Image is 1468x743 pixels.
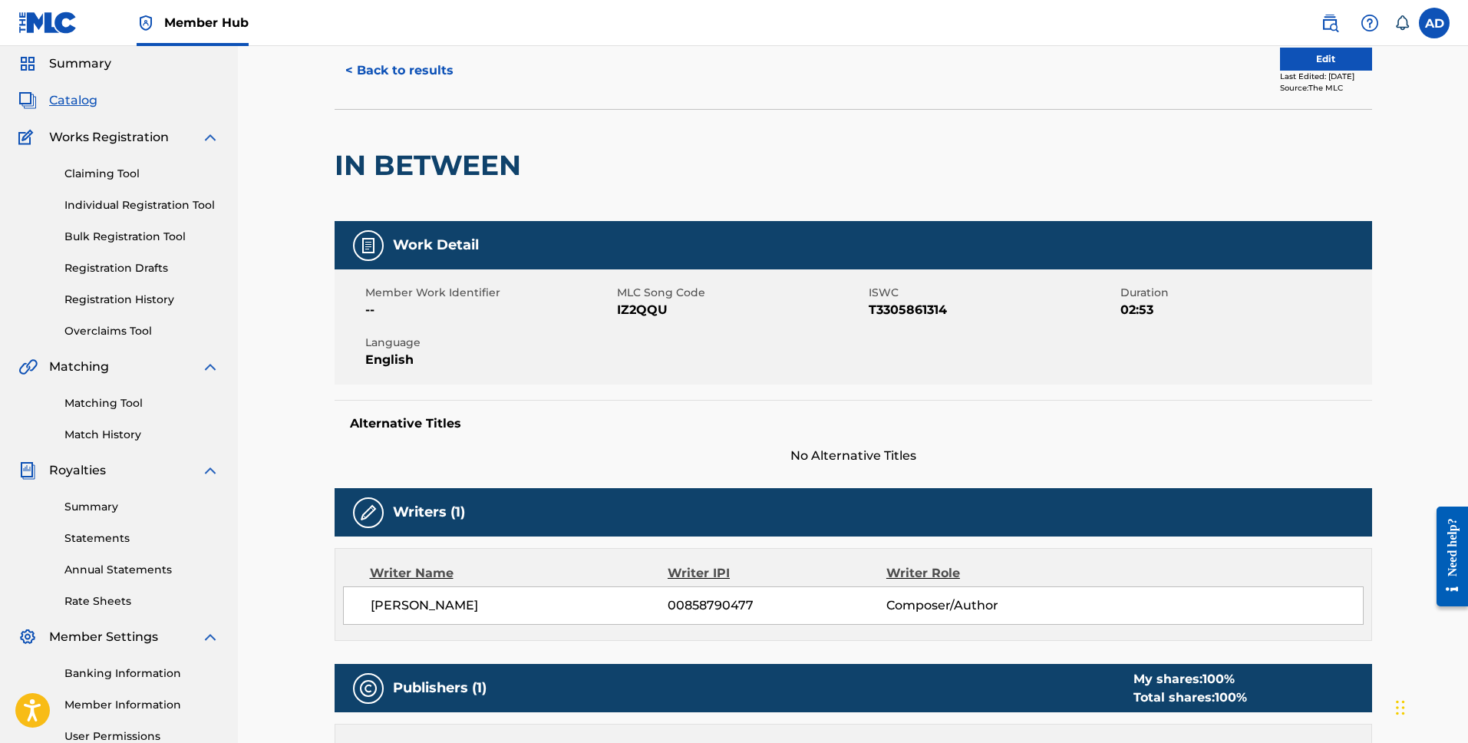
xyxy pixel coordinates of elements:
img: Publishers [359,679,378,698]
span: T3305861314 [869,301,1117,319]
div: Writer Name [370,564,668,583]
span: IZ2QQU [617,301,865,319]
img: Work Detail [359,236,378,255]
div: Drag [1396,685,1405,731]
span: Member Settings [49,628,158,646]
a: Banking Information [64,665,219,682]
a: Summary [64,499,219,515]
h2: IN BETWEEN [335,148,529,183]
div: Help [1354,8,1385,38]
span: 100 % [1215,690,1247,705]
h5: Publishers (1) [393,679,487,697]
span: 100 % [1202,672,1235,686]
img: MLC Logo [18,12,78,34]
a: Match History [64,427,219,443]
a: Public Search [1315,8,1345,38]
a: Annual Statements [64,562,219,578]
div: Writer IPI [668,564,886,583]
a: CatalogCatalog [18,91,97,110]
img: help [1361,14,1379,32]
span: Royalties [49,461,106,480]
img: expand [201,358,219,376]
span: Catalog [49,91,97,110]
div: Source: The MLC [1280,82,1372,94]
a: Registration Drafts [64,260,219,276]
a: Overclaims Tool [64,323,219,339]
span: 00858790477 [668,596,886,615]
div: Notifications [1394,15,1410,31]
img: Royalties [18,461,37,480]
a: Statements [64,530,219,547]
iframe: Chat Widget [1391,669,1468,743]
span: Duration [1120,285,1368,301]
span: Language [365,335,613,351]
img: expand [201,128,219,147]
span: Matching [49,358,109,376]
div: Writer Role [886,564,1085,583]
span: Composer/Author [886,596,1085,615]
a: Individual Registration Tool [64,197,219,213]
span: Member Work Identifier [365,285,613,301]
img: expand [201,628,219,646]
span: No Alternative Titles [335,447,1372,465]
button: < Back to results [335,51,464,90]
a: Registration History [64,292,219,308]
img: Top Rightsholder [137,14,155,32]
h5: Alternative Titles [350,416,1357,431]
a: Bulk Registration Tool [64,229,219,245]
img: search [1321,14,1339,32]
span: Works Registration [49,128,169,147]
button: Edit [1280,48,1372,71]
h5: Writers (1) [393,504,465,521]
a: Member Information [64,697,219,713]
a: Rate Sheets [64,593,219,609]
img: Matching [18,358,38,376]
span: -- [365,301,613,319]
div: Last Edited: [DATE] [1280,71,1372,82]
img: expand [201,461,219,480]
img: Member Settings [18,628,37,646]
img: Catalog [18,91,37,110]
h5: Work Detail [393,236,479,254]
span: Member Hub [164,14,249,31]
span: ISWC [869,285,1117,301]
a: SummarySummary [18,54,111,73]
div: Total shares: [1133,689,1247,707]
img: Writers [359,504,378,522]
iframe: Resource Center [1425,495,1468,619]
span: [PERSON_NAME] [371,596,668,615]
div: My shares: [1133,670,1247,689]
div: User Menu [1419,8,1450,38]
img: Summary [18,54,37,73]
a: Claiming Tool [64,166,219,182]
span: English [365,351,613,369]
span: Summary [49,54,111,73]
a: Matching Tool [64,395,219,411]
img: Works Registration [18,128,38,147]
span: 02:53 [1120,301,1368,319]
span: MLC Song Code [617,285,865,301]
